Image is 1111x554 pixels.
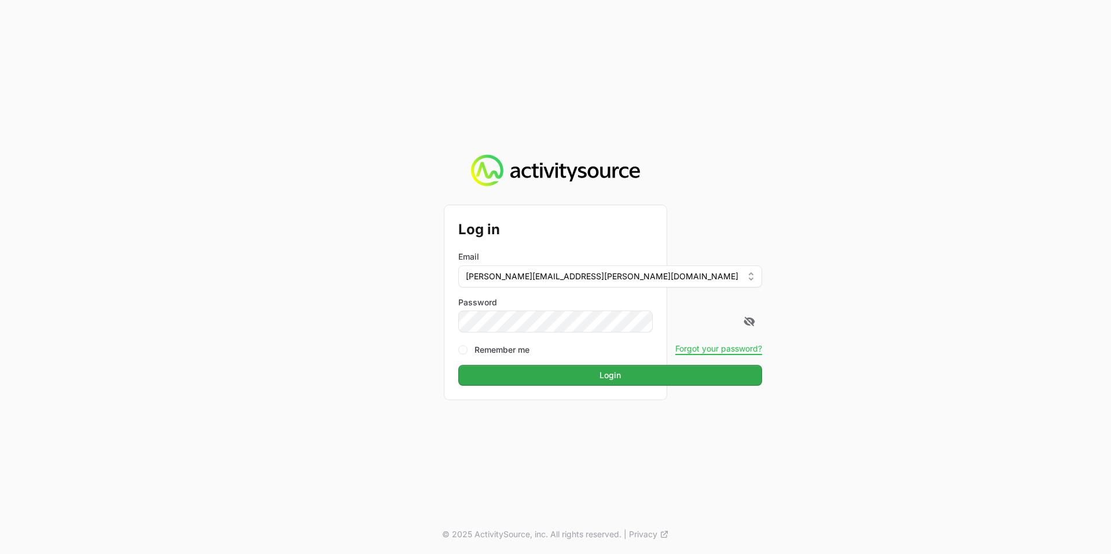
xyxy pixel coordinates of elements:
label: Remember me [474,344,529,356]
img: Activity Source [471,154,639,187]
label: Password [458,297,762,308]
span: [PERSON_NAME][EMAIL_ADDRESS][PERSON_NAME][DOMAIN_NAME] [466,271,738,282]
p: © 2025 ActivitySource, inc. All rights reserved. [442,529,621,540]
button: Forgot your password? [675,344,762,354]
label: Email [458,251,479,263]
span: Login [599,368,621,382]
button: Login [458,365,762,386]
button: [PERSON_NAME][EMAIL_ADDRESS][PERSON_NAME][DOMAIN_NAME] [458,265,762,287]
span: | [624,529,627,540]
h2: Log in [458,219,762,240]
a: Privacy [629,529,669,540]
